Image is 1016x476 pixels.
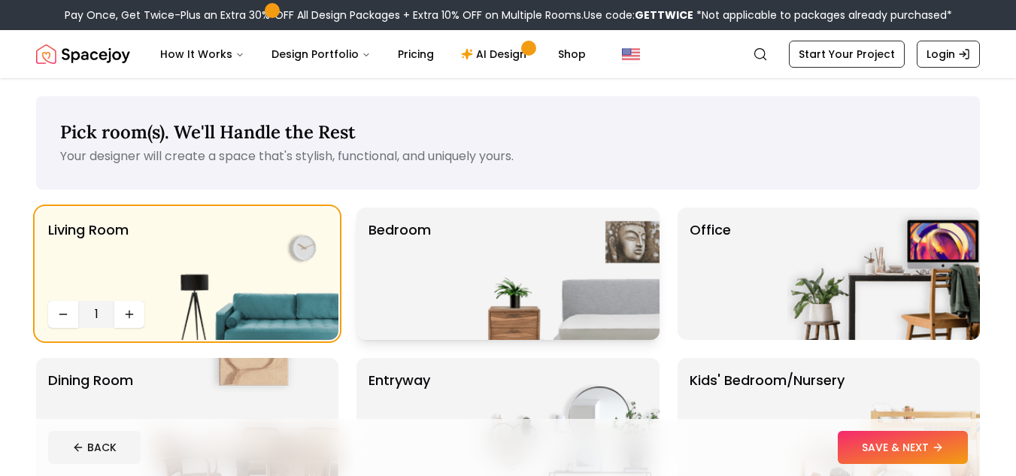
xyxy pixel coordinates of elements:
[838,431,968,464] button: SAVE & NEXT
[584,8,693,23] span: Use code:
[917,41,980,68] a: Login
[48,220,129,295] p: Living Room
[84,305,108,323] span: 1
[693,8,952,23] span: *Not applicable to packages already purchased*
[36,39,130,69] a: Spacejoy
[635,8,693,23] b: GETTWICE
[48,431,141,464] button: BACK
[789,41,905,68] a: Start Your Project
[259,39,383,69] button: Design Portfolio
[690,220,731,328] p: Office
[449,39,543,69] a: AI Design
[467,208,660,340] img: Bedroom
[36,30,980,78] nav: Global
[787,208,980,340] img: Office
[36,39,130,69] img: Spacejoy Logo
[148,39,256,69] button: How It Works
[48,301,78,328] button: Decrease quantity
[622,45,640,63] img: United States
[60,147,956,165] p: Your designer will create a space that's stylish, functional, and uniquely yours.
[65,8,952,23] div: Pay Once, Get Twice-Plus an Extra 30% OFF All Design Packages + Extra 10% OFF on Multiple Rooms.
[146,208,338,340] img: Living Room
[386,39,446,69] a: Pricing
[60,120,356,144] span: Pick room(s). We'll Handle the Rest
[546,39,598,69] a: Shop
[114,301,144,328] button: Increase quantity
[368,220,431,328] p: Bedroom
[148,39,598,69] nav: Main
